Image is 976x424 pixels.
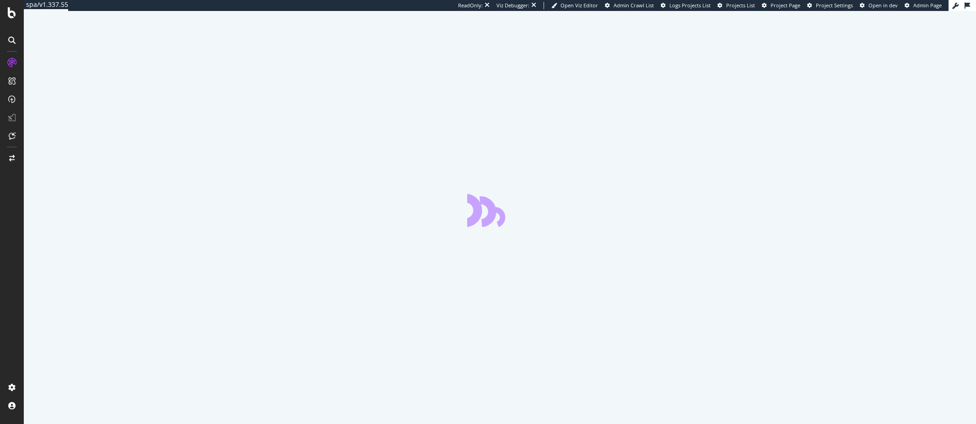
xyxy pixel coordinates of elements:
span: Open Viz Editor [561,2,598,9]
a: Project Page [762,2,800,9]
a: Project Settings [807,2,853,9]
a: Open in dev [860,2,898,9]
a: Projects List [717,2,755,9]
div: animation [467,194,533,227]
span: Admin Page [913,2,942,9]
span: Projects List [726,2,755,9]
div: ReadOnly: [458,2,483,9]
span: Open in dev [868,2,898,9]
a: Admin Page [905,2,942,9]
span: Project Settings [816,2,853,9]
a: Admin Crawl List [605,2,654,9]
a: Open Viz Editor [551,2,598,9]
span: Project Page [771,2,800,9]
div: Viz Debugger: [496,2,529,9]
span: Logs Projects List [669,2,711,9]
a: Logs Projects List [661,2,711,9]
span: Admin Crawl List [614,2,654,9]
